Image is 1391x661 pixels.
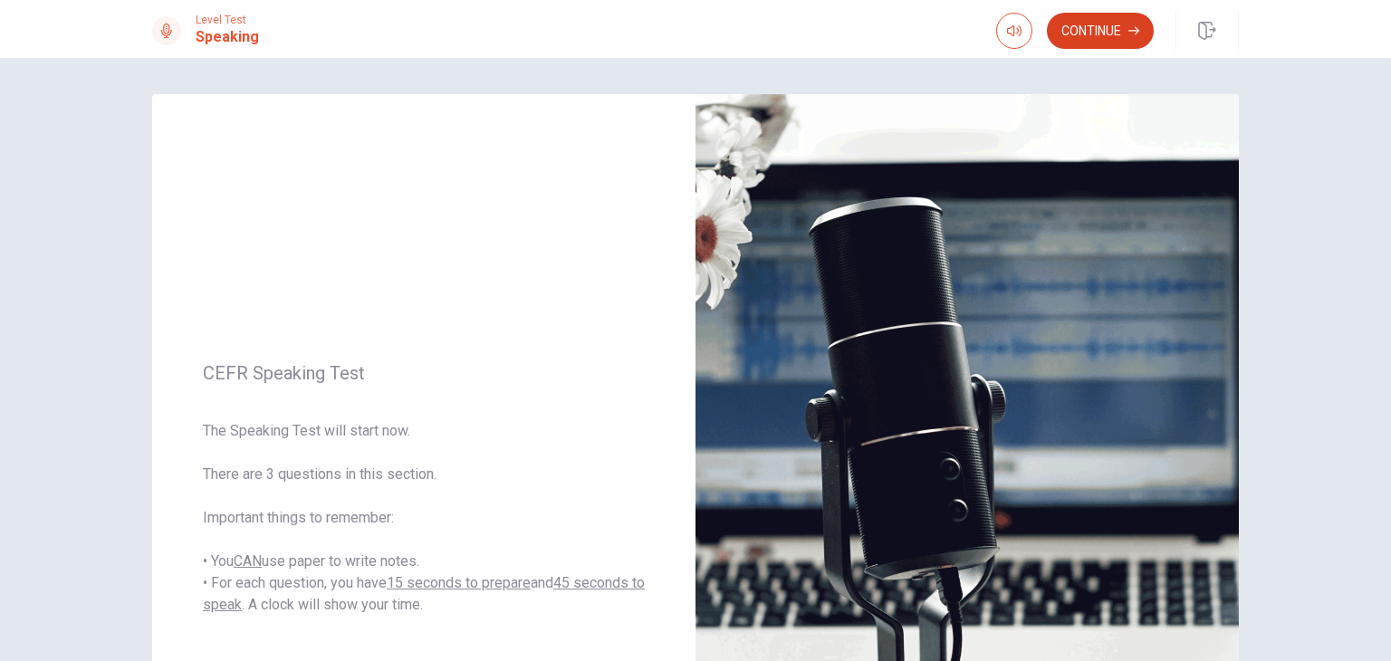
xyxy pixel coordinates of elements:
span: The Speaking Test will start now. There are 3 questions in this section. Important things to reme... [203,420,645,616]
button: Continue [1047,13,1154,49]
u: 15 seconds to prepare [387,574,531,591]
h1: Speaking [196,26,259,48]
span: Level Test [196,14,259,26]
span: CEFR Speaking Test [203,362,645,384]
u: CAN [234,552,262,570]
